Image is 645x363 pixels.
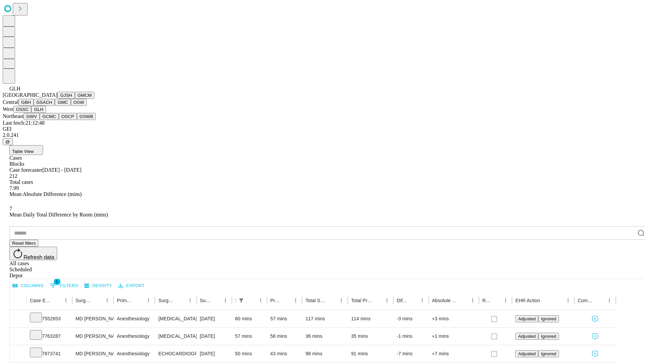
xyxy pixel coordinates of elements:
button: Menu [291,296,300,305]
button: Menu [468,296,477,305]
div: -7 mins [397,345,425,362]
span: Ignored [541,351,556,356]
span: 212 [9,173,17,179]
div: Surgery Date [200,298,211,303]
div: 2.0.241 [3,132,642,138]
span: Ignored [541,316,556,321]
div: MD [PERSON_NAME] Md [76,345,110,362]
span: Case forecaster [9,167,42,173]
button: OSW [71,99,87,106]
span: GLH [9,86,20,91]
div: 91 mins [351,345,390,362]
div: 114 mins [351,310,390,327]
div: Case Epic Id [30,298,51,303]
div: [DATE] [200,345,228,362]
button: Menu [144,296,153,305]
span: 7 [9,206,12,211]
button: Ignored [538,350,559,357]
button: GLH [31,106,46,113]
button: Menu [501,296,510,305]
div: 35 mins [351,328,390,345]
button: Menu [185,296,195,305]
div: MD [PERSON_NAME] Jr [PERSON_NAME] E Md [76,310,110,327]
button: Sort [373,296,382,305]
button: Menu [221,296,230,305]
button: Export [117,281,146,291]
span: Mean Daily Total Difference by Room (mins) [9,212,108,217]
span: Table View [12,149,34,154]
div: 57 mins [270,310,299,327]
button: Table View [9,145,43,155]
button: Sort [52,296,61,305]
div: +7 mins [432,345,476,362]
span: [GEOGRAPHIC_DATA] [3,92,57,98]
span: Adjusted [518,316,535,321]
div: 7873741 [30,345,69,362]
div: Surgeon Name [76,298,92,303]
div: Anesthesiology [117,328,152,345]
button: @ [3,138,13,145]
button: Sort [327,296,337,305]
button: OSSC [13,106,32,113]
button: Expand [13,313,23,325]
span: Ignored [541,334,556,339]
div: 36 mins [305,328,344,345]
button: Refresh data [9,247,57,260]
div: Difference [397,298,407,303]
span: [DATE] - [DATE] [42,167,81,173]
div: [DATE] [200,310,228,327]
button: Sort [176,296,185,305]
div: Surgery Name [158,298,175,303]
button: Menu [337,296,346,305]
button: Adjusted [515,333,538,340]
span: Adjusted [518,334,535,339]
button: Menu [256,296,265,305]
span: West [3,106,13,112]
div: Resolved in EHR [482,298,491,303]
button: Sort [247,296,256,305]
div: 7552853 [30,310,69,327]
span: Northeast [3,113,24,119]
button: Adjusted [515,315,538,322]
span: Central [3,99,18,105]
button: GMC [55,99,71,106]
button: Menu [605,296,614,305]
button: Menu [382,296,392,305]
button: Sort [595,296,605,305]
div: Anesthesiology [117,345,152,362]
button: Sort [491,296,501,305]
button: Expand [13,348,23,360]
div: ECHOCARDIOGRAPHY, TRANSESOPHAGEAL; INCLUDING PROBE PLACEMENT, IMAGE ACQUISITION, INTERPRETATION A... [158,345,193,362]
div: Absolute Difference [432,298,458,303]
button: GSACH [34,99,55,106]
div: Predicted In Room Duration [270,298,281,303]
div: 117 mins [305,310,344,327]
button: GMCM [75,92,94,99]
button: Sort [93,296,102,305]
div: [DATE] [200,328,228,345]
button: Show filters [48,280,80,291]
span: Refresh data [24,254,54,260]
div: Primary Service [117,298,134,303]
div: +3 mins [432,310,476,327]
div: 1 active filter [236,296,246,305]
div: +1 mins [432,328,476,345]
div: -3 mins [397,310,425,327]
span: Total cases [9,179,33,185]
button: GCMC [40,113,59,120]
button: Sort [211,296,221,305]
div: 60 mins [235,310,264,327]
button: Menu [563,296,573,305]
div: -1 mins [397,328,425,345]
div: Scheduled In Room Duration [235,298,236,303]
div: EHR Action [515,298,540,303]
div: 98 mins [305,345,344,362]
button: GBH [18,99,34,106]
button: Adjusted [515,350,538,357]
button: GSWB [77,113,96,120]
div: Total Predicted Duration [351,298,372,303]
button: Sort [134,296,144,305]
button: Menu [418,296,427,305]
button: Density [83,281,114,291]
div: 56 mins [270,328,299,345]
